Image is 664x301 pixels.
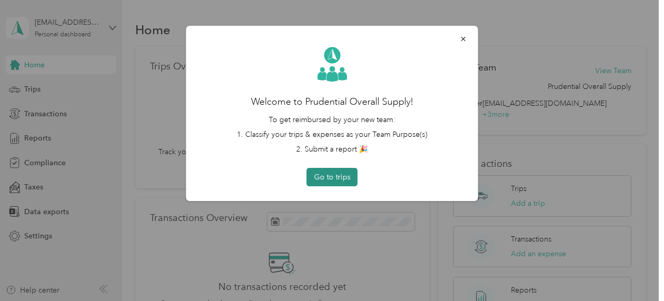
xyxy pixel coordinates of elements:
button: Go to trips [307,168,358,186]
li: 1. Classify your trips & expenses as your Team Purpose(s) [201,129,464,140]
iframe: Everlance-gr Chat Button Frame [605,242,664,301]
h2: Welcome to Prudential Overall Supply! [201,95,464,109]
li: 2. Submit a report 🎉 [201,144,464,155]
p: To get reimbursed by your new team: [201,114,464,125]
